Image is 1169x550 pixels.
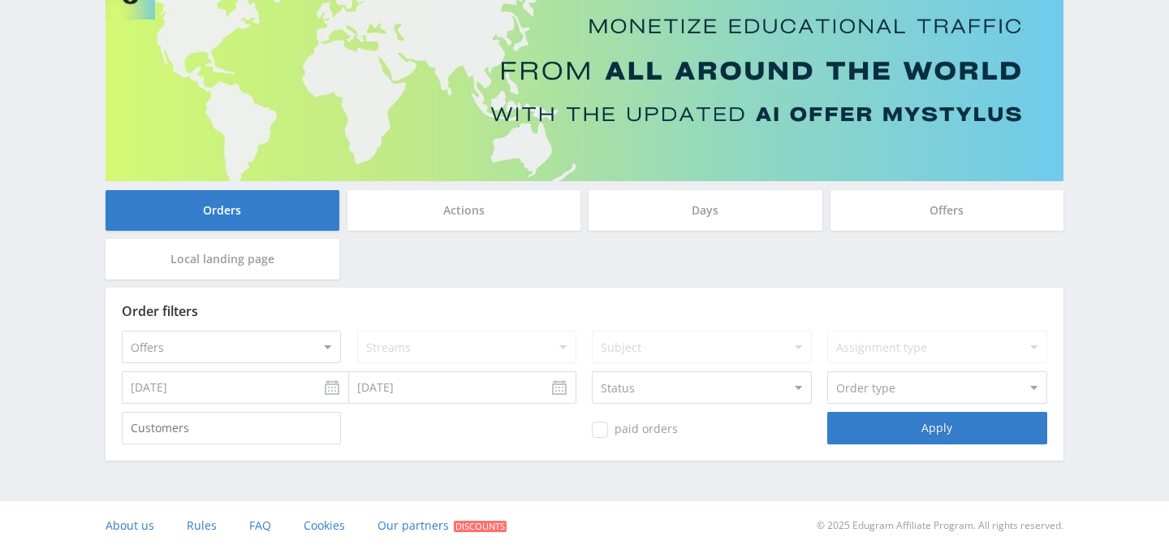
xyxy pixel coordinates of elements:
span: paid orders [592,422,678,438]
div: Actions [347,190,581,231]
div: Apply [827,412,1046,444]
div: Orders [106,190,339,231]
span: About us [106,518,154,533]
a: FAQ [249,501,271,550]
span: Rules [187,518,217,533]
div: Days [589,190,822,231]
span: FAQ [249,518,271,533]
span: Our partners [377,518,449,533]
div: Offers [830,190,1064,231]
span: Cookies [304,518,345,533]
a: About us [106,501,154,550]
div: Order filters [122,304,1047,318]
a: Rules [187,501,217,550]
a: Our partners Discounts [377,501,507,550]
a: Cookies [304,501,345,550]
div: © 2025 Edugram Affiliate Program. All rights reserved. [593,501,1063,550]
div: Local landing page [106,239,339,279]
input: Customers [122,412,341,444]
span: Discounts [454,521,507,532]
